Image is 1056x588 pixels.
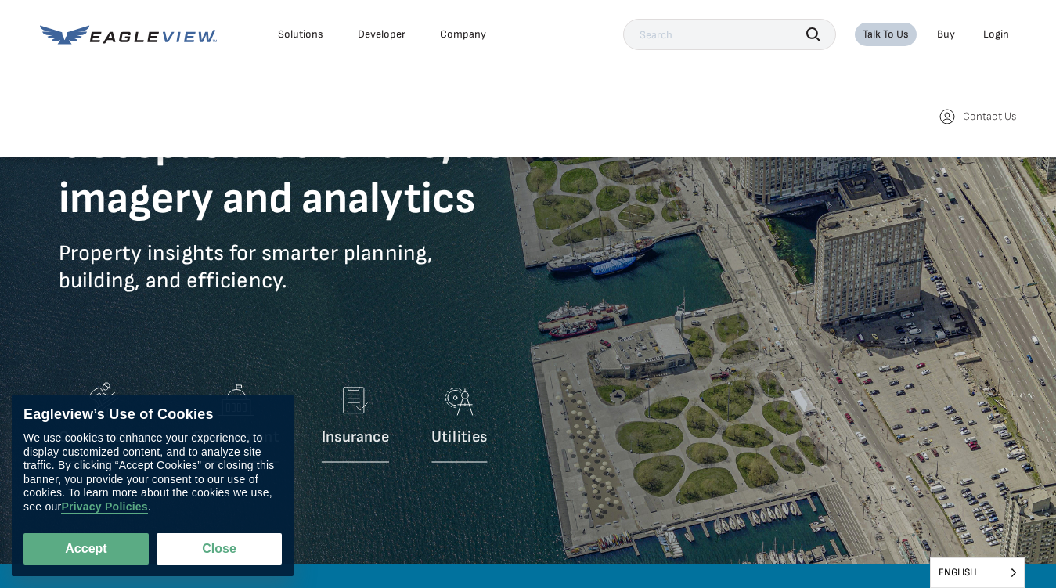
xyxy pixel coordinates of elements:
p: Property insights for smarter planning, building, and efficiency. [59,240,622,318]
a: Privacy Policies [61,500,147,514]
a: Utilities [431,377,487,471]
div: Solutions [278,27,323,41]
p: Utilities [431,427,487,447]
a: Construction [59,377,151,471]
a: Government [193,377,279,471]
button: Close [157,533,282,565]
a: Buy [937,27,955,41]
a: Insurance [322,377,389,471]
button: Accept [23,533,149,565]
input: Search [623,19,836,50]
div: We use cookies to enhance your experience, to display customized content, and to analyze site tra... [23,431,282,514]
span: Contact Us [963,110,1016,124]
div: Eagleview’s Use of Cookies [23,406,282,424]
h1: Geospatial software, aerial imagery and analytics [59,117,622,227]
div: Talk To Us [863,27,909,41]
a: Contact Us [938,106,1016,126]
p: Insurance [322,427,389,447]
div: Company [440,27,486,41]
aside: Language selected: English [930,557,1025,588]
span: English [931,558,1024,587]
a: Developer [358,27,405,41]
div: Login [983,27,1009,41]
